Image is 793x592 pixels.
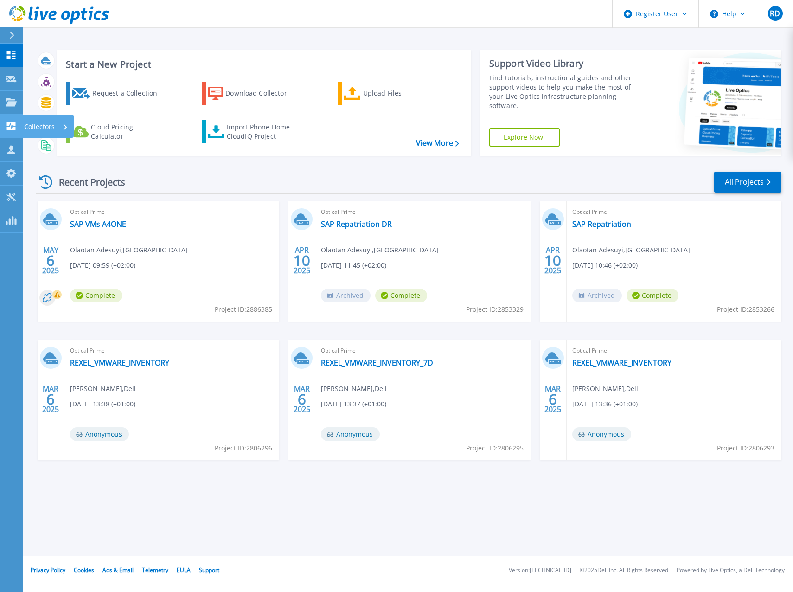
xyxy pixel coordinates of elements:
a: Download Collector [202,82,305,105]
span: Anonymous [572,427,631,441]
a: All Projects [714,172,781,193]
span: Project ID: 2886385 [215,304,272,315]
div: APR 2025 [544,244,562,277]
span: Archived [321,289,371,302]
span: [DATE] 13:37 (+01:00) [321,399,386,409]
span: Project ID: 2853266 [717,304,774,315]
div: MAR 2025 [544,382,562,416]
span: Project ID: 2853329 [466,304,524,315]
span: 6 [298,395,306,403]
a: Cloud Pricing Calculator [66,120,169,143]
span: 6 [549,395,557,403]
div: MAY 2025 [42,244,59,277]
span: Project ID: 2806296 [215,443,272,453]
span: 10 [294,257,310,264]
li: Version: [TECHNICAL_ID] [509,567,571,573]
span: [DATE] 13:36 (+01:00) [572,399,638,409]
a: View More [416,139,459,148]
div: Download Collector [225,84,300,103]
div: APR 2025 [293,244,311,277]
a: SAP Repatriation [572,219,631,229]
span: Optical Prime [70,346,274,356]
span: 6 [46,395,55,403]
span: Complete [375,289,427,302]
a: Privacy Policy [31,566,65,574]
span: [PERSON_NAME] , Dell [321,384,387,394]
li: © 2025 Dell Inc. All Rights Reserved [580,567,668,573]
span: Anonymous [70,427,129,441]
a: REXEL_VMWARE_INVENTORY [572,358,671,367]
a: Ads & Email [102,566,134,574]
a: EULA [177,566,191,574]
span: Archived [572,289,622,302]
h3: Start a New Project [66,59,459,70]
li: Powered by Live Optics, a Dell Technology [677,567,785,573]
span: Optical Prime [321,346,524,356]
a: SAP VMs A4ONE [70,219,126,229]
a: Request a Collection [66,82,169,105]
span: Project ID: 2806295 [466,443,524,453]
span: [DATE] 13:38 (+01:00) [70,399,135,409]
span: Complete [70,289,122,302]
span: Anonymous [321,427,380,441]
div: Import Phone Home CloudIQ Project [227,122,299,141]
div: MAR 2025 [42,382,59,416]
span: Optical Prime [572,207,776,217]
a: REXEL_VMWARE_INVENTORY_7D [321,358,433,367]
div: Request a Collection [92,84,166,103]
a: Upload Files [338,82,441,105]
span: 6 [46,257,55,264]
span: 10 [544,257,561,264]
div: MAR 2025 [293,382,311,416]
span: [DATE] 09:59 (+02:00) [70,260,135,270]
span: Olaotan Adesuyi , [GEOGRAPHIC_DATA] [572,245,690,255]
p: Collectors [24,115,55,139]
a: SAP Repatriation DR [321,219,392,229]
span: [PERSON_NAME] , Dell [572,384,638,394]
span: Olaotan Adesuyi , [GEOGRAPHIC_DATA] [70,245,188,255]
a: REXEL_VMWARE_INVENTORY [70,358,169,367]
span: Optical Prime [572,346,776,356]
span: [PERSON_NAME] , Dell [70,384,136,394]
span: Complete [627,289,678,302]
a: Telemetry [142,566,168,574]
div: Support Video Library [489,58,642,70]
span: Optical Prime [70,207,274,217]
span: Project ID: 2806293 [717,443,774,453]
span: [DATE] 10:46 (+02:00) [572,260,638,270]
a: Cookies [74,566,94,574]
span: RD [770,10,780,17]
span: [DATE] 11:45 (+02:00) [321,260,386,270]
span: Olaotan Adesuyi , [GEOGRAPHIC_DATA] [321,245,439,255]
div: Recent Projects [36,171,138,193]
a: Support [199,566,219,574]
span: Optical Prime [321,207,524,217]
div: Find tutorials, instructional guides and other support videos to help you make the most of your L... [489,73,642,110]
div: Upload Files [363,84,437,103]
div: Cloud Pricing Calculator [91,122,165,141]
a: Explore Now! [489,128,560,147]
